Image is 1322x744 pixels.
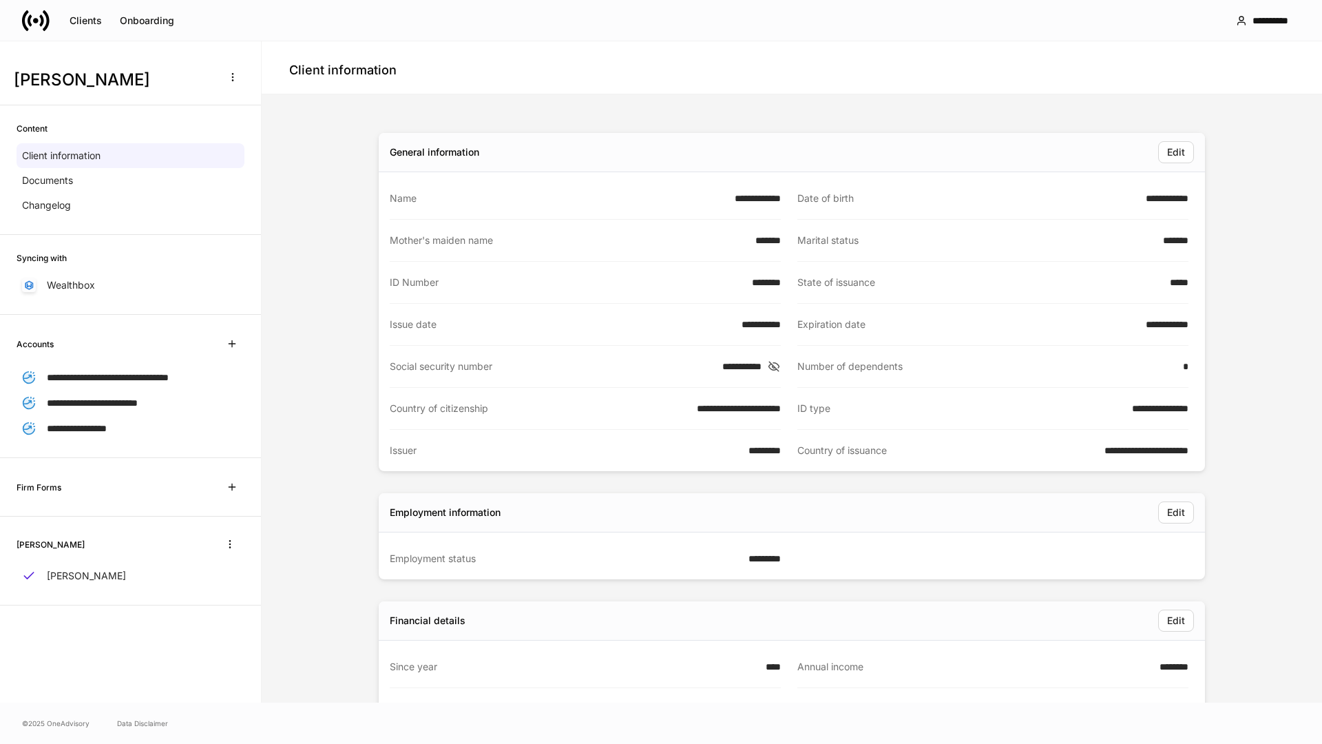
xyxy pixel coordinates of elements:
[17,143,244,168] a: Client information
[22,174,73,187] p: Documents
[17,481,61,494] h6: Firm Forms
[22,149,101,163] p: Client information
[111,10,183,32] button: Onboarding
[22,198,71,212] p: Changelog
[17,564,244,588] a: [PERSON_NAME]
[390,614,465,628] div: Financial details
[17,538,85,551] h6: [PERSON_NAME]
[1158,502,1194,524] button: Edit
[390,360,714,373] div: Social security number
[390,402,689,415] div: Country of citizenship
[47,278,95,292] p: Wealthbox
[797,660,1151,674] div: Annual income
[390,276,744,289] div: ID Number
[797,360,1175,373] div: Number of dependents
[17,122,48,135] h6: Content
[61,10,111,32] button: Clients
[1158,610,1194,632] button: Edit
[47,569,126,583] p: [PERSON_NAME]
[390,552,740,566] div: Employment status
[390,145,479,159] div: General information
[797,234,1155,247] div: Marital status
[797,402,1124,415] div: ID type
[120,16,174,25] div: Onboarding
[22,718,90,729] span: © 2025 OneAdvisory
[17,273,244,298] a: Wealthbox
[797,444,1096,457] div: Country of issuance
[289,62,397,79] h4: Client information
[1167,616,1185,626] div: Edit
[17,193,244,218] a: Changelog
[390,506,501,519] div: Employment information
[390,192,726,205] div: Name
[14,69,213,91] h3: [PERSON_NAME]
[1167,147,1185,157] div: Edit
[390,234,747,247] div: Mother's maiden name
[797,318,1137,331] div: Expiration date
[17,168,244,193] a: Documents
[797,276,1162,289] div: State of issuance
[117,718,168,729] a: Data Disclaimer
[797,192,1137,205] div: Date of birth
[17,338,54,351] h6: Accounts
[390,318,733,331] div: Issue date
[390,444,740,457] div: Issuer
[17,251,67,265] h6: Syncing with
[70,16,102,25] div: Clients
[390,660,757,674] div: Since year
[1167,508,1185,517] div: Edit
[1158,141,1194,163] button: Edit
